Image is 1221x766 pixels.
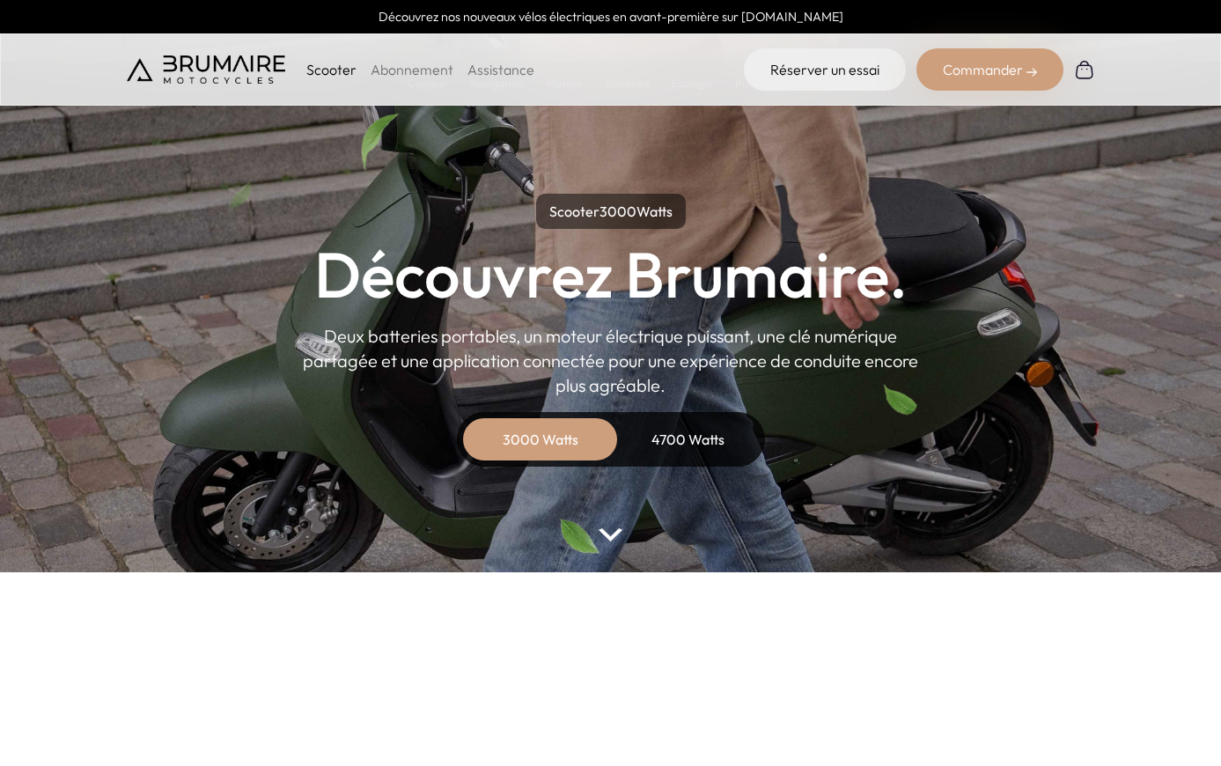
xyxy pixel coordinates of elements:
[618,418,759,460] div: 4700 Watts
[744,48,906,91] a: Réserver un essai
[1074,59,1095,80] img: Panier
[599,528,622,541] img: arrow-bottom.png
[306,59,357,80] p: Scooter
[916,48,1063,91] div: Commander
[303,324,919,398] p: Deux batteries portables, un moteur électrique puissant, une clé numérique partagée et une applic...
[599,203,636,220] span: 3000
[127,55,285,84] img: Brumaire Motocycles
[467,61,534,78] a: Assistance
[314,243,908,306] h1: Découvrez Brumaire.
[470,418,611,460] div: 3000 Watts
[371,61,453,78] a: Abonnement
[1026,67,1037,77] img: right-arrow-2.png
[536,194,686,229] p: Scooter Watts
